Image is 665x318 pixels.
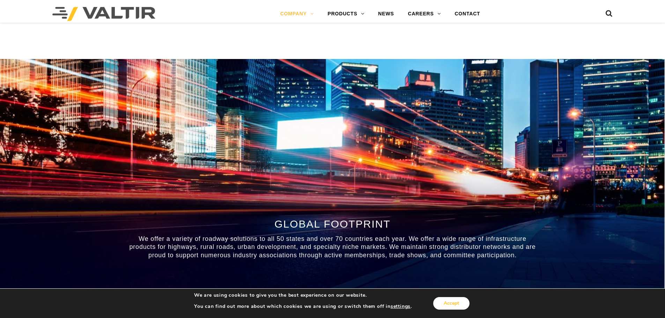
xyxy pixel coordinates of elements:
[273,7,321,21] a: COMPANY
[274,218,391,230] span: GLOBAL FOOTPRINT
[194,292,412,298] p: We are using cookies to give you the best experience on our website.
[433,297,470,310] button: Accept
[448,7,487,21] a: CONTACT
[52,7,155,21] img: Valtir
[391,303,411,310] button: settings
[401,7,448,21] a: CAREERS
[194,303,412,310] p: You can find out more about which cookies we are using or switch them off in .
[371,7,401,21] a: NEWS
[321,7,371,21] a: PRODUCTS
[130,235,536,259] span: We offer a variety of roadway solutions to all 50 states and over 70 countries each year. We offe...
